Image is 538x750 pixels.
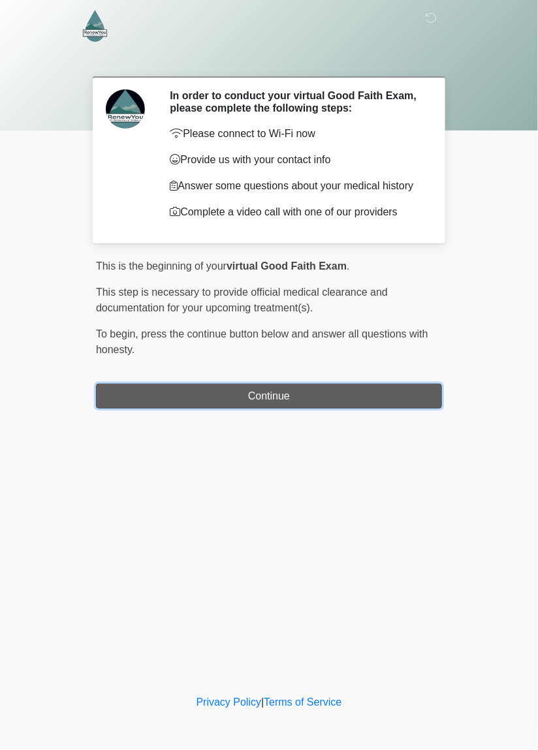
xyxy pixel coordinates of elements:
[170,204,422,220] p: Complete a video call with one of our providers
[264,697,341,708] a: Terms of Service
[197,697,262,708] a: Privacy Policy
[106,89,145,129] img: Agent Avatar
[96,287,388,313] span: This step is necessary to provide official medical clearance and documentation for your upcoming ...
[170,152,422,168] p: Provide us with your contact info
[347,260,349,272] span: .
[261,697,264,708] a: |
[83,10,107,42] img: RenewYou IV Hydration and Wellness Logo
[96,260,227,272] span: This is the beginning of your
[96,328,141,339] span: To begin,
[96,384,442,409] button: Continue
[86,47,452,71] h1: ‎ ‎ ‎
[96,328,428,355] span: press the continue button below and answer all questions with honesty.
[170,126,422,142] p: Please connect to Wi-Fi now
[170,89,422,114] h2: In order to conduct your virtual Good Faith Exam, please complete the following steps:
[227,260,347,272] strong: virtual Good Faith Exam
[170,178,422,194] p: Answer some questions about your medical history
